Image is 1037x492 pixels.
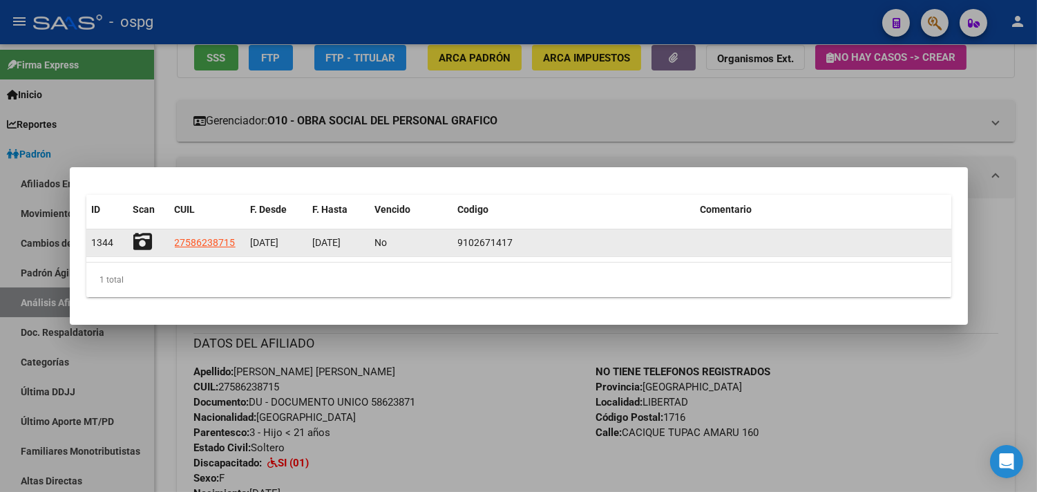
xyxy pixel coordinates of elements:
[133,204,155,215] span: Scan
[169,195,245,225] datatable-header-cell: CUIL
[375,237,388,248] span: No
[370,195,453,225] datatable-header-cell: Vencido
[313,237,341,248] span: [DATE]
[458,237,513,248] span: 9102671417
[251,237,279,248] span: [DATE]
[251,204,287,215] span: F. Desde
[375,204,411,215] span: Vencido
[695,195,951,225] datatable-header-cell: Comentario
[175,237,236,248] span: 27586238715
[245,195,307,225] datatable-header-cell: F. Desde
[86,195,128,225] datatable-header-cell: ID
[175,204,196,215] span: CUIL
[128,195,169,225] datatable-header-cell: Scan
[92,204,101,215] span: ID
[313,204,348,215] span: F. Hasta
[86,263,951,297] div: 1 total
[453,195,695,225] datatable-header-cell: Codigo
[92,237,114,248] span: 1344
[307,195,370,225] datatable-header-cell: F. Hasta
[701,204,752,215] span: Comentario
[990,445,1023,478] div: Open Intercom Messenger
[458,204,489,215] span: Codigo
